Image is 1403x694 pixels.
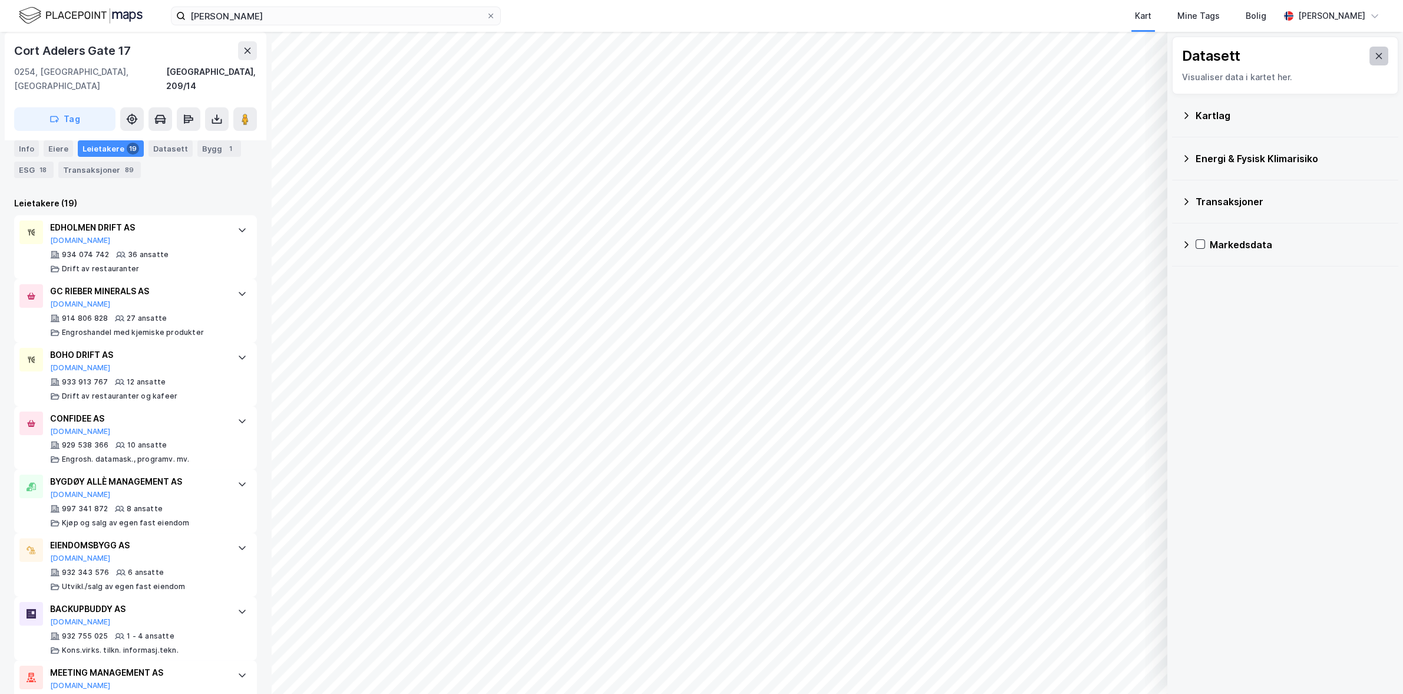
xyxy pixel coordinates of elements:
[44,140,73,157] div: Eiere
[78,140,144,157] div: Leietakere
[58,162,141,178] div: Transaksjoner
[1246,9,1266,23] div: Bolig
[128,568,164,577] div: 6 ansatte
[123,164,136,176] div: 89
[1177,9,1220,23] div: Mine Tags
[50,284,226,298] div: GC RIEBER MINERALS AS
[50,538,226,552] div: EIENDOMSBYGG AS
[50,236,111,245] button: [DOMAIN_NAME]
[19,5,143,26] img: logo.f888ab2527a4732fd821a326f86c7f29.svg
[197,140,241,157] div: Bygg
[50,475,226,489] div: BYGDØY ALLÈ MANAGEMENT AS
[1182,70,1388,84] div: Visualiser data i kartet her.
[50,554,111,563] button: [DOMAIN_NAME]
[127,143,139,154] div: 19
[37,164,49,176] div: 18
[62,455,190,464] div: Engrosh. datamask., programv. mv.
[128,250,169,259] div: 36 ansatte
[62,518,190,528] div: Kjøp og salg av egen fast eiendom
[62,377,108,387] div: 933 913 767
[50,602,226,616] div: BACKUPBUDDY AS
[1298,9,1365,23] div: [PERSON_NAME]
[14,107,115,131] button: Tag
[62,440,108,450] div: 929 538 366
[50,412,226,426] div: CONFIDEE AS
[62,504,108,514] div: 997 341 872
[50,490,111,499] button: [DOMAIN_NAME]
[14,65,166,93] div: 0254, [GEOGRAPHIC_DATA], [GEOGRAPHIC_DATA]
[148,140,193,157] div: Datasett
[62,392,177,401] div: Drift av restauranter og kafeer
[62,646,179,655] div: Kons.virks. tilkn. informasj.tekn.
[50,427,111,436] button: [DOMAIN_NAME]
[127,314,167,323] div: 27 ansatte
[1196,108,1389,123] div: Kartlag
[1135,9,1151,23] div: Kart
[50,681,111,690] button: [DOMAIN_NAME]
[1196,152,1389,166] div: Energi & Fysisk Klimarisiko
[50,300,111,309] button: [DOMAIN_NAME]
[166,65,257,93] div: [GEOGRAPHIC_DATA], 209/14
[1210,238,1389,252] div: Markedsdata
[50,348,226,362] div: BOHO DRIFT AS
[14,140,39,157] div: Info
[50,617,111,627] button: [DOMAIN_NAME]
[62,568,109,577] div: 932 343 576
[186,7,486,25] input: Søk på adresse, matrikkel, gårdeiere, leietakere eller personer
[62,328,204,337] div: Engroshandel med kjemiske produkter
[62,250,109,259] div: 934 074 742
[225,143,236,154] div: 1
[62,631,108,641] div: 932 755 025
[127,377,166,387] div: 12 ansatte
[14,196,257,210] div: Leietakere (19)
[1196,195,1389,209] div: Transaksjoner
[14,162,54,178] div: ESG
[127,631,174,641] div: 1 - 4 ansatte
[62,582,186,591] div: Utvikl./salg av egen fast eiendom
[127,440,167,450] div: 10 ansatte
[50,666,226,680] div: MEETING MANAGEMENT AS
[50,221,226,235] div: EDHOLMEN DRIFT AS
[50,363,111,373] button: [DOMAIN_NAME]
[62,314,108,323] div: 914 806 828
[127,504,163,514] div: 8 ansatte
[62,264,139,274] div: Drift av restauranter
[14,41,133,60] div: Cort Adelers Gate 17
[1182,47,1240,65] div: Datasett
[1344,637,1403,694] iframe: Chat Widget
